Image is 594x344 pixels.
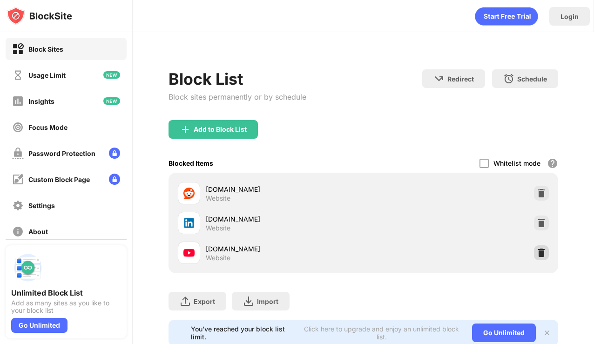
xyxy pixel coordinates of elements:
img: settings-off.svg [12,200,24,211]
div: You’ve reached your block list limit. [191,325,297,341]
img: customize-block-page-off.svg [12,174,24,185]
img: new-icon.svg [103,71,120,79]
img: about-off.svg [12,226,24,237]
img: favicons [183,217,195,229]
img: new-icon.svg [103,97,120,105]
div: Redirect [447,75,474,83]
img: logo-blocksite.svg [7,7,72,25]
div: Blocked Items [169,159,213,167]
div: Usage Limit [28,71,66,79]
div: Unlimited Block List [11,288,121,297]
div: Go Unlimited [472,324,536,342]
img: favicons [183,188,195,199]
div: Go Unlimited [11,318,67,333]
div: Insights [28,97,54,105]
div: Add to Block List [194,126,247,133]
div: Login [560,13,579,20]
img: push-block-list.svg [11,251,45,284]
div: Add as many sites as you like to your block list [11,299,121,314]
img: focus-off.svg [12,121,24,133]
div: Click here to upgrade and enjoy an unlimited block list. [302,325,461,341]
div: Focus Mode [28,123,67,131]
img: x-button.svg [543,329,551,337]
img: lock-menu.svg [109,174,120,185]
div: Block List [169,69,306,88]
img: block-on.svg [12,43,24,55]
img: lock-menu.svg [109,148,120,159]
div: Password Protection [28,149,95,157]
div: [DOMAIN_NAME] [206,244,364,254]
img: password-protection-off.svg [12,148,24,159]
div: Whitelist mode [493,159,540,167]
div: Block sites permanently or by schedule [169,92,306,101]
img: favicons [183,247,195,258]
div: Block Sites [28,45,63,53]
div: Website [206,224,230,232]
div: Custom Block Page [28,175,90,183]
div: Import [257,297,278,305]
img: insights-off.svg [12,95,24,107]
div: About [28,228,48,236]
div: Settings [28,202,55,209]
div: Export [194,297,215,305]
div: [DOMAIN_NAME] [206,214,364,224]
div: animation [475,7,538,26]
div: Website [206,254,230,262]
img: time-usage-off.svg [12,69,24,81]
div: [DOMAIN_NAME] [206,184,364,194]
div: Website [206,194,230,202]
div: Schedule [517,75,547,83]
